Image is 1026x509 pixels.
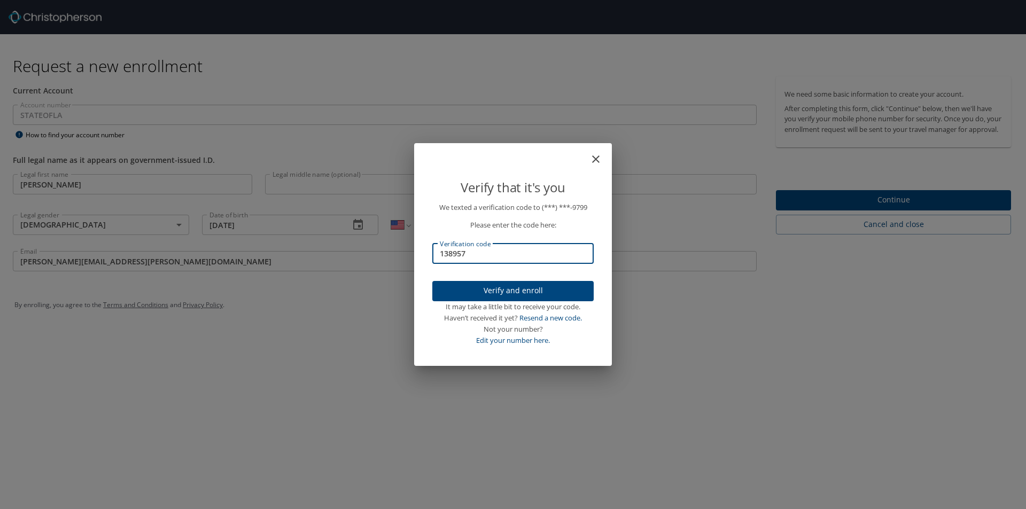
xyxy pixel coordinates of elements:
p: Please enter the code here: [432,220,594,231]
a: Edit your number here. [476,335,550,345]
span: Verify and enroll [441,284,585,297]
div: Haven’t received it yet? [432,312,594,324]
div: It may take a little bit to receive your code. [432,301,594,312]
a: Resend a new code. [519,313,582,323]
button: close [595,147,608,160]
p: Verify that it's you [432,177,594,198]
button: Verify and enroll [432,281,594,302]
p: We texted a verification code to (***) ***- 9799 [432,202,594,213]
div: Not your number? [432,324,594,335]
